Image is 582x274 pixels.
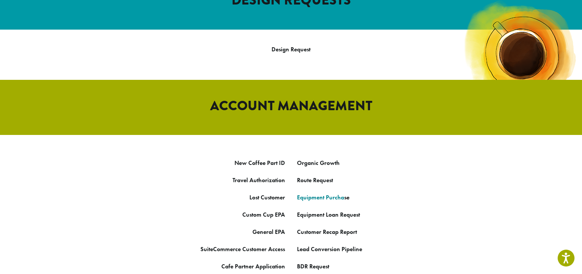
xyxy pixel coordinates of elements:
a: Lost Customer [249,193,285,201]
a: Equipment Purcha [297,193,344,201]
a: se [344,193,349,201]
a: Route Request [297,176,333,184]
a: Equipment Loan Request [297,211,360,219]
a: Lead Conversion Pipeline [297,245,362,253]
a: SuiteCommerce Customer Access [200,245,285,253]
a: Cafe Partner Application [221,262,285,270]
a: Customer Recap Report [297,228,357,236]
a: New Coffee Part ID [234,159,285,167]
a: Organic Growth [297,159,340,167]
a: Custom Cup EPA [242,211,285,219]
a: BDR Request [297,262,329,270]
a: Design Request [272,45,310,53]
a: General EPA [252,228,285,236]
a: Travel Authorization [233,176,285,184]
h2: ACCOUNT MANAGEMENT [78,98,504,114]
